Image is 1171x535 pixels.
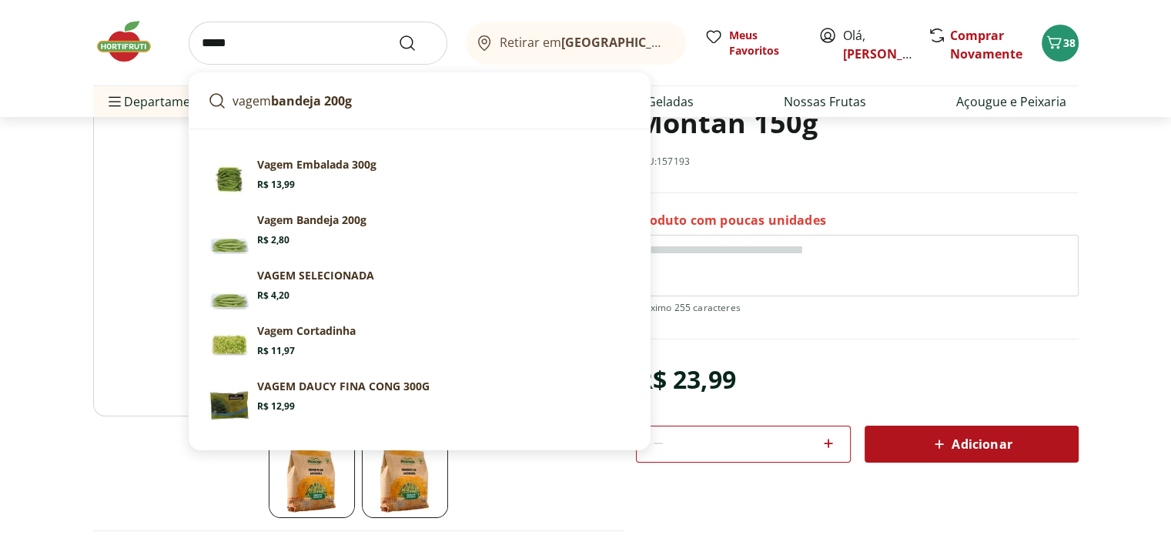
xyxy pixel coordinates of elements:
button: Adicionar [865,426,1079,463]
img: Hortifruti [93,18,170,65]
button: Submit Search [398,34,435,52]
span: Retirar em [500,35,670,49]
strong: bandeja 200g [271,92,352,109]
img: Principal [208,268,251,311]
img: Principal [208,323,251,366]
span: Olá, [843,26,912,63]
p: VAGEM SELECIONADA [257,268,374,283]
p: Vagem Embalada 300g [257,157,376,172]
button: Retirar em[GEOGRAPHIC_DATA]/[GEOGRAPHIC_DATA] [466,22,686,65]
img: Vagem Embalada 300g [208,157,251,200]
img: Principal [269,432,355,518]
span: R$ 13,99 [257,179,295,191]
a: PrincipalVAGEM SELECIONADAR$ 4,20 [202,262,637,317]
p: VAGEM DAUCY FINA CONG 300G [257,379,430,394]
a: Comprar Novamente [950,27,1022,62]
span: R$ 12,99 [257,400,295,413]
a: Açougue e Peixaria [956,92,1066,111]
img: Principal [208,379,251,422]
p: SKU: 157193 [636,155,690,168]
span: R$ 2,80 [257,234,289,246]
input: search [189,22,447,65]
p: Vagem Bandeja 200g [257,212,366,228]
a: Meus Favoritos [704,28,800,59]
p: vagem [233,92,352,110]
button: Menu [105,83,124,120]
span: 38 [1063,35,1076,50]
a: PrincipalVagem Bandeja 200gR$ 2,80 [202,206,637,262]
p: Vagem Cortadinha [257,323,356,339]
button: Carrinho [1042,25,1079,62]
p: Produto com poucas unidades [636,212,825,229]
a: Nossas Frutas [784,92,866,111]
span: R$ 4,20 [257,289,289,302]
span: Adicionar [930,435,1012,453]
a: Vagem Embalada 300gVagem Embalada 300gR$ 13,99 [202,151,637,206]
span: Departamentos [105,83,216,120]
b: [GEOGRAPHIC_DATA]/[GEOGRAPHIC_DATA] [561,34,821,51]
a: vagembandeja 200g [202,85,637,116]
span: R$ 11,97 [257,345,295,357]
img: Principal [362,432,448,518]
div: R$ 23,99 [636,358,735,401]
img: Principal [208,212,251,256]
a: [PERSON_NAME] [843,45,943,62]
a: PrincipalVAGEM DAUCY FINA CONG 300GR$ 12,99 [202,373,637,428]
img: Principal [93,45,624,416]
a: PrincipalVagem CortadinhaR$ 11,97 [202,317,637,373]
span: Meus Favoritos [729,28,800,59]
